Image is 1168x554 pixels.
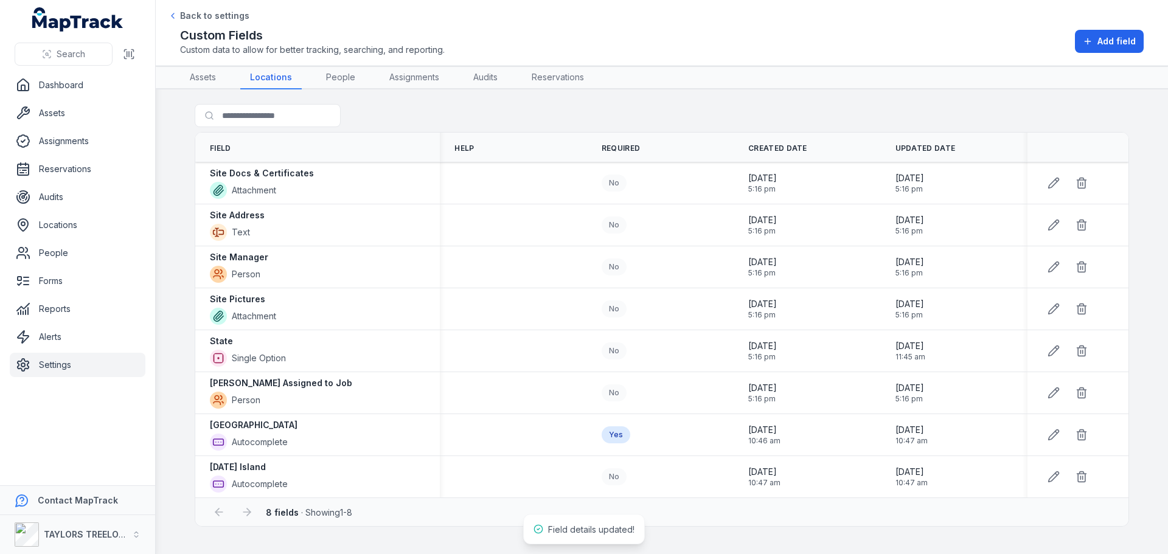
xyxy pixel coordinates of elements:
[895,226,924,236] span: 5:16 pm
[210,419,297,431] strong: [GEOGRAPHIC_DATA]
[748,394,777,404] span: 5:16 pm
[210,293,265,305] strong: Site Pictures
[232,268,260,280] span: Person
[602,384,627,401] div: No
[1097,35,1136,47] span: Add field
[10,185,145,209] a: Audits
[180,27,445,44] h2: Custom Fields
[895,298,924,310] span: [DATE]
[602,216,627,234] div: No
[895,436,928,446] span: 10:47 am
[10,353,145,377] a: Settings
[232,394,260,406] span: Person
[895,184,924,194] span: 5:16 pm
[895,340,925,352] span: [DATE]
[895,298,924,320] time: 03/06/2025, 5:16:59 pm
[210,251,268,263] strong: Site Manager
[748,298,777,320] time: 03/06/2025, 5:16:59 pm
[748,310,777,320] span: 5:16 pm
[602,342,627,359] div: No
[895,214,924,236] time: 03/06/2025, 5:16:59 pm
[748,424,780,446] time: 01/09/2025, 10:46:58 am
[895,424,928,446] time: 01/09/2025, 10:47:24 am
[748,214,777,236] time: 03/06/2025, 5:16:59 pm
[266,507,299,518] strong: 8 fields
[232,478,288,490] span: Autocomplete
[748,172,777,194] time: 03/06/2025, 5:16:59 pm
[895,466,928,478] span: [DATE]
[748,268,777,278] span: 5:16 pm
[602,300,627,317] div: No
[748,424,780,436] span: [DATE]
[10,129,145,153] a: Assignments
[748,382,777,394] span: [DATE]
[10,73,145,97] a: Dashboard
[748,466,780,488] time: 01/09/2025, 10:47:10 am
[895,340,925,362] time: 28/07/2025, 11:45:48 am
[895,214,924,226] span: [DATE]
[316,66,365,89] a: People
[32,7,123,32] a: MapTrack
[602,175,627,192] div: No
[232,226,250,238] span: Text
[10,101,145,125] a: Assets
[10,241,145,265] a: People
[602,258,627,275] div: No
[15,43,113,66] button: Search
[895,424,928,436] span: [DATE]
[266,507,352,518] span: · Showing 1 - 8
[748,298,777,310] span: [DATE]
[895,478,928,488] span: 10:47 am
[232,352,286,364] span: Single Option
[748,352,777,362] span: 5:16 pm
[10,297,145,321] a: Reports
[895,256,924,268] span: [DATE]
[57,48,85,60] span: Search
[240,66,302,89] a: Locations
[748,466,780,478] span: [DATE]
[210,335,233,347] strong: State
[748,256,777,268] span: [DATE]
[210,144,231,153] span: Field
[895,172,924,184] span: [DATE]
[895,466,928,488] time: 01/09/2025, 10:47:10 am
[895,268,924,278] span: 5:16 pm
[895,382,924,394] span: [DATE]
[38,495,118,505] strong: Contact MapTrack
[1075,30,1144,53] button: Add field
[44,529,145,539] strong: TAYLORS TREELOPPING
[210,167,314,179] strong: Site Docs & Certificates
[748,340,777,352] span: [DATE]
[10,157,145,181] a: Reservations
[895,310,924,320] span: 5:16 pm
[748,226,777,236] span: 5:16 pm
[748,172,777,184] span: [DATE]
[522,66,594,89] a: Reservations
[168,10,249,22] a: Back to settings
[895,256,924,278] time: 03/06/2025, 5:16:59 pm
[232,310,276,322] span: Attachment
[380,66,449,89] a: Assignments
[748,256,777,278] time: 03/06/2025, 5:16:59 pm
[10,325,145,349] a: Alerts
[232,436,288,448] span: Autocomplete
[180,10,249,22] span: Back to settings
[748,478,780,488] span: 10:47 am
[895,172,924,194] time: 03/06/2025, 5:16:59 pm
[748,382,777,404] time: 03/06/2025, 5:16:59 pm
[464,66,507,89] a: Audits
[180,66,226,89] a: Assets
[180,44,445,56] span: Custom data to allow for better tracking, searching, and reporting.
[10,269,145,293] a: Forms
[748,144,807,153] span: Created Date
[602,468,627,485] div: No
[895,394,924,404] span: 5:16 pm
[210,377,352,389] strong: [PERSON_NAME] Assigned to Job
[748,184,777,194] span: 5:16 pm
[602,426,630,443] div: Yes
[895,352,925,362] span: 11:45 am
[748,340,777,362] time: 03/06/2025, 5:16:59 pm
[210,461,266,473] strong: [DATE] Island
[748,436,780,446] span: 10:46 am
[895,382,924,404] time: 03/06/2025, 5:16:59 pm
